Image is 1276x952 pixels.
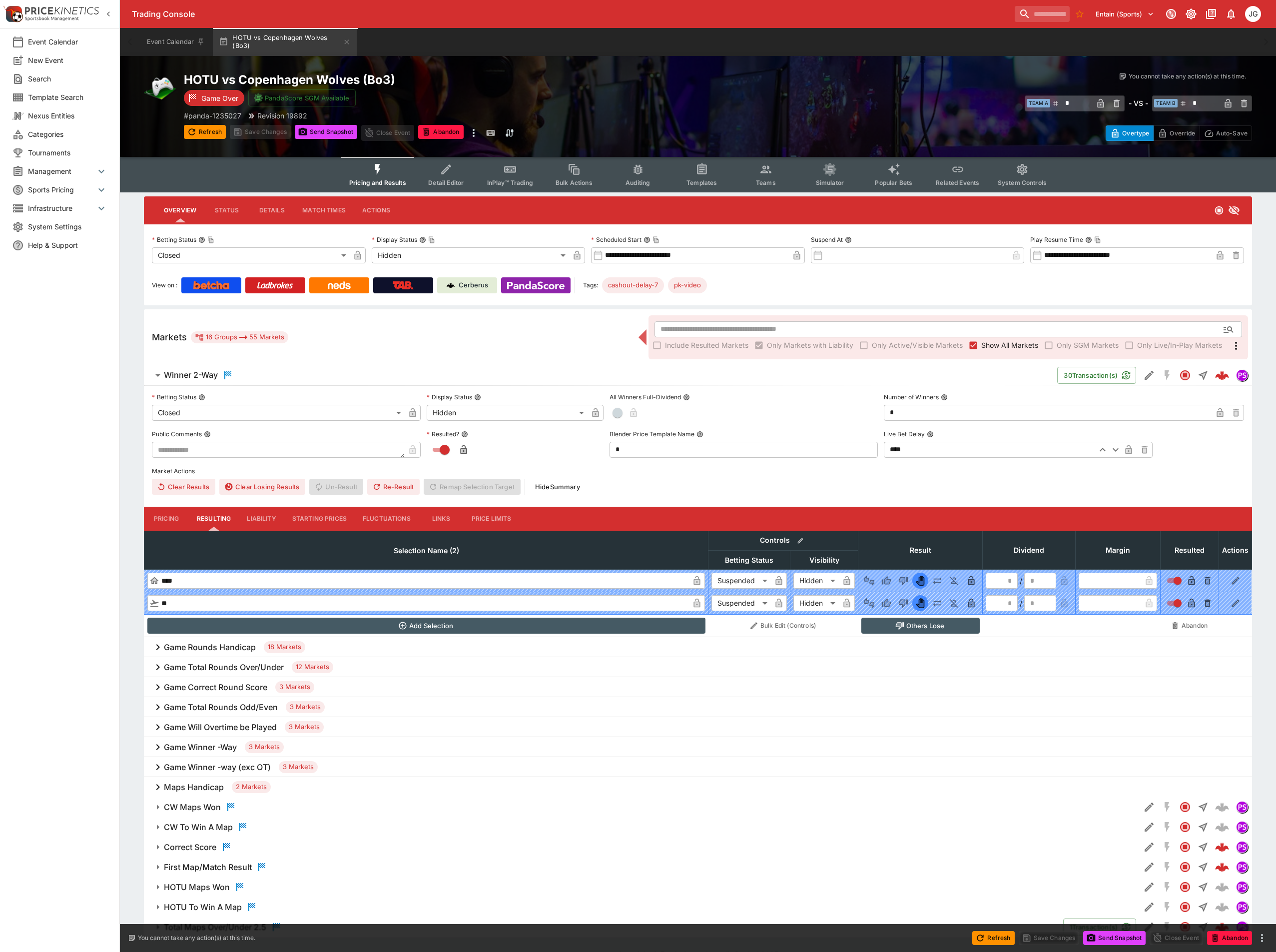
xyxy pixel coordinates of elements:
[285,722,324,732] span: 3 Markets
[28,240,107,250] span: Help & Support
[1076,531,1161,569] th: Margin
[28,36,107,47] span: Event Calendar
[164,762,271,773] h6: Game Winner -way (exc OT)
[1083,931,1146,945] button: Send Snapshot
[144,897,1140,917] button: HOTU To Win A Map
[1176,366,1194,384] button: Closed
[232,782,271,792] span: 2 Markets
[25,7,99,14] img: PriceKinetics
[275,682,314,692] span: 3 Markets
[1236,921,1248,933] div: pandascore
[1140,798,1158,816] button: Edit Detail
[1179,369,1191,381] svg: Closed
[245,742,284,752] span: 3 Markets
[1237,902,1248,913] img: pandascore
[529,479,586,495] button: HideSummary
[602,277,664,293] div: Betting Target: cerberus
[793,573,839,589] div: Hidden
[1236,801,1248,813] div: pandascore
[28,92,107,102] span: Template Search
[1182,5,1200,23] button: Toggle light/dark mode
[1176,878,1194,896] button: Closed
[872,340,963,350] span: Only Active/Visible Markets
[1230,340,1242,352] svg: More
[1215,860,1229,874] img: logo-cerberus--red.svg
[1237,922,1248,933] img: pandascore
[349,179,406,186] span: Pricing and Results
[1237,822,1248,833] img: pandascore
[591,235,641,244] p: Scheduled Start
[936,179,979,186] span: Related Events
[156,198,204,222] button: Overview
[875,179,912,186] span: Popular Bets
[459,280,488,290] p: Cerberus
[141,28,211,56] button: Event Calendar
[946,595,962,611] button: Eliminated In Play
[355,507,419,531] button: Fluctuations
[1158,838,1176,856] button: SGM Disabled
[28,203,95,213] span: Infrastructure
[1194,898,1212,916] button: Straight
[201,93,238,103] p: Game Over
[643,236,650,243] button: Scheduled StartCopy To Clipboard
[419,507,464,531] button: Links
[583,277,598,293] label: Tags:
[610,430,694,438] p: Blender Price Template Name
[1158,898,1176,916] button: SGM Disabled
[147,618,705,634] button: Add Selection
[1162,5,1180,23] button: Connected to PK
[895,573,911,589] button: Lose
[1179,861,1191,873] svg: Closed
[164,682,267,693] h6: Game Correct Round Score
[972,931,1014,945] button: Refresh
[1215,920,1229,934] img: logo-cerberus--red.svg
[711,595,771,611] div: Suspended
[1179,841,1191,853] svg: Closed
[367,479,420,495] button: Re-Result
[1236,369,1248,381] div: pandascore
[284,507,355,531] button: Starting Prices
[983,531,1076,569] th: Dividend
[811,235,843,244] p: Suspend At
[1236,901,1248,913] div: pandascore
[286,702,325,712] span: 3 Markets
[1215,840,1229,854] img: logo-cerberus--red.svg
[602,280,664,290] span: cashout-delay-7
[264,642,305,652] span: 18 Markets
[144,837,1140,857] button: Correct Score
[1215,920,1229,934] div: 2a0c2353-8246-4afe-9b31-071c3d2242b4
[1200,125,1252,141] button: Auto-Save
[204,198,249,222] button: Status
[198,394,205,401] button: Betting Status
[1137,340,1222,350] span: Only Live/In-Play Markets
[683,394,690,401] button: All Winners Full-Dividend
[1212,917,1232,937] a: 2a0c2353-8246-4afe-9b31-071c3d2242b4
[1158,366,1176,384] button: SGM Disabled
[668,277,707,293] div: Betting Target: cerberus
[668,280,707,290] span: pk-video
[1228,204,1240,216] svg: Hidden
[1176,918,1194,936] button: Closed
[1202,5,1220,23] button: Documentation
[858,531,983,569] th: Result
[1129,98,1148,108] h6: - VS -
[138,934,255,943] p: You cannot take any action(s) at this time.
[164,722,277,733] h6: Game Will Overtime be Played
[164,902,242,913] h6: HOTU To Win A Map
[696,431,703,438] button: Blender Price Template Name
[184,110,241,121] p: Copy To Clipboard
[1140,366,1158,384] button: Edit Detail
[461,431,468,438] button: Resulted?
[1153,125,1200,141] button: Override
[28,221,107,232] span: System Settings
[427,405,588,421] div: Hidden
[665,340,748,350] span: Include Resulted Markets
[1020,576,1022,586] div: /
[294,198,354,222] button: Match Times
[756,179,776,186] span: Teams
[1237,862,1248,873] img: pandascore
[309,479,363,495] span: Un-Result
[354,198,399,222] button: Actions
[1179,901,1191,913] svg: Closed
